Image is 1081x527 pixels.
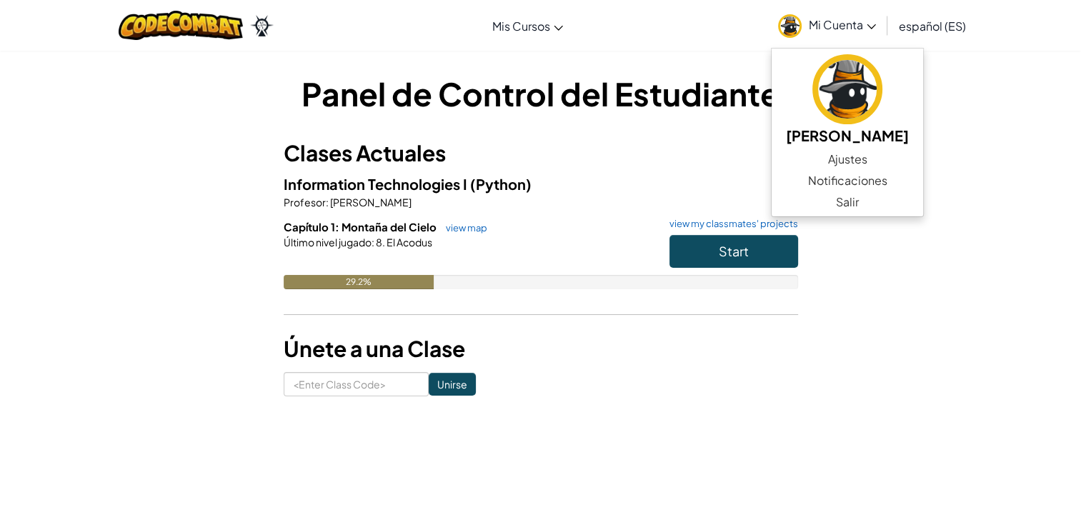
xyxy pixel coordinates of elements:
span: (Python) [470,175,532,193]
img: avatar [778,14,802,38]
h3: Únete a una Clase [284,333,798,365]
a: Salir [772,191,923,213]
span: 8. [374,236,385,249]
a: view map [439,222,487,234]
span: Mi Cuenta [809,17,876,32]
span: Mis Cursos [492,19,550,34]
span: Último nivel jugado [284,236,372,249]
a: Mi Cuenta [771,3,883,48]
button: Start [669,235,798,268]
a: Notificaciones [772,170,923,191]
span: Profesor [284,196,326,209]
h3: Clases Actuales [284,137,798,169]
span: español (ES) [899,19,966,34]
input: <Enter Class Code> [284,372,429,396]
a: Ajustes [772,149,923,170]
img: avatar [812,54,882,124]
input: Unirse [429,373,476,396]
a: view my classmates' projects [662,219,798,229]
h5: [PERSON_NAME] [786,124,909,146]
img: Ozaria [250,15,273,36]
span: : [372,236,374,249]
h1: Panel de Control del Estudiante [284,71,798,116]
span: [PERSON_NAME] [329,196,412,209]
span: El Acodus [385,236,432,249]
a: [PERSON_NAME] [772,52,923,149]
img: CodeCombat logo [119,11,244,40]
span: Capítulo 1: Montaña del Cielo [284,220,439,234]
span: Start [719,243,749,259]
a: Mis Cursos [485,6,570,45]
a: español (ES) [892,6,973,45]
div: 29.2% [284,275,434,289]
span: Notificaciones [808,172,887,189]
span: Information Technologies I [284,175,470,193]
span: : [326,196,329,209]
